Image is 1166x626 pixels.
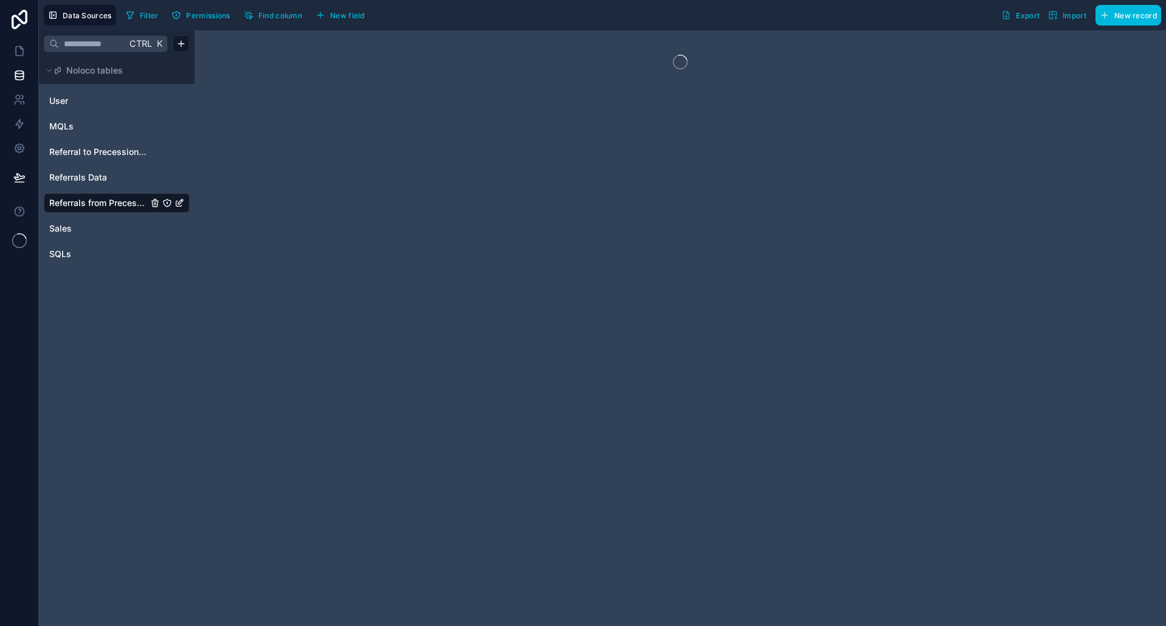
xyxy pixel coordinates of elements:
[49,197,148,209] a: Referrals from Precessional Effect
[1016,11,1040,20] span: Export
[63,11,112,20] span: Data Sources
[330,11,365,20] span: New field
[49,146,148,158] a: Referral to Precessional Effect
[49,248,148,260] a: SQLs
[240,6,306,24] button: Find column
[49,171,107,184] span: Referrals Data
[44,5,116,26] button: Data Sources
[258,11,302,20] span: Find column
[1063,11,1086,20] span: Import
[155,40,164,48] span: K
[44,219,190,238] div: Sales
[44,193,190,213] div: Referrals from Precessional Effect
[121,6,163,24] button: Filter
[49,222,72,235] span: Sales
[1095,5,1161,26] button: New record
[44,168,190,187] div: Referrals Data
[140,11,159,20] span: Filter
[1044,5,1091,26] button: Import
[167,6,234,24] button: Permissions
[1091,5,1161,26] a: New record
[186,11,230,20] span: Permissions
[44,142,190,162] div: Referral to Precessional Effect
[49,120,74,132] span: MQLs
[44,62,182,79] button: Noloco tables
[49,120,148,132] a: MQLs
[66,64,123,77] span: Noloco tables
[167,6,239,24] a: Permissions
[44,244,190,264] div: SQLs
[49,171,148,184] a: Referrals Data
[49,222,148,235] a: Sales
[997,5,1044,26] button: Export
[128,36,153,51] span: Ctrl
[311,6,369,24] button: New field
[49,95,148,107] a: User
[1114,11,1157,20] span: New record
[49,95,68,107] span: User
[44,91,190,111] div: User
[49,248,71,260] span: SQLs
[44,117,190,136] div: MQLs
